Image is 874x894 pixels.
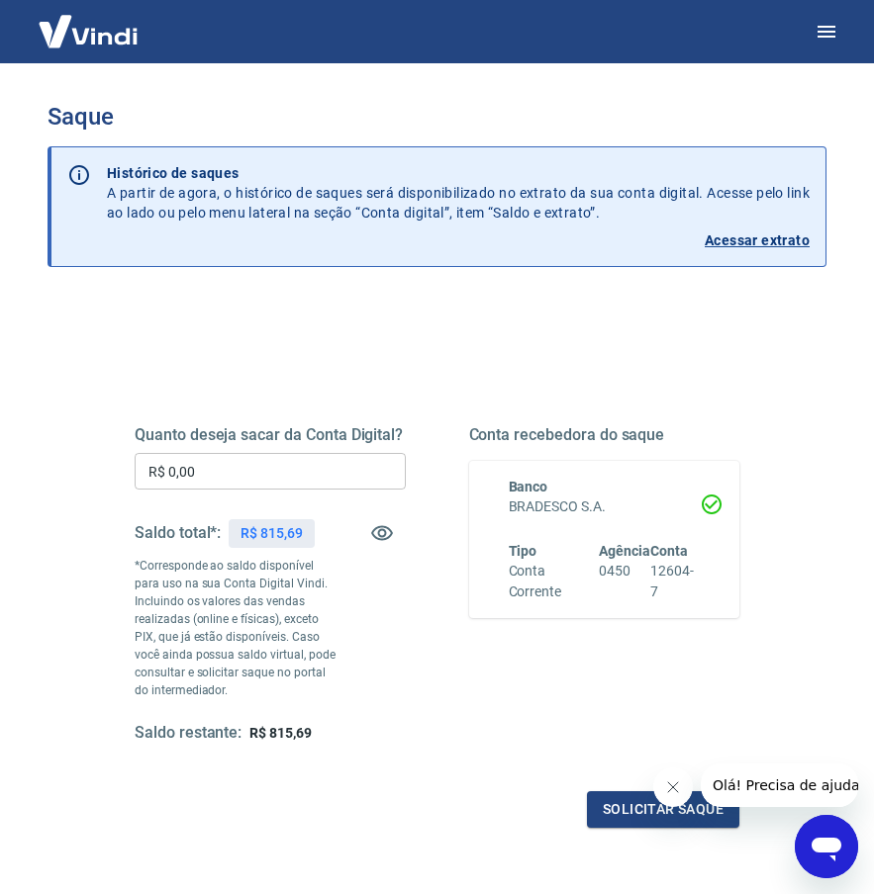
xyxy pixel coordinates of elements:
[509,561,600,602] h6: Conta Corrente
[701,763,858,807] iframe: Mensagem da empresa
[107,163,810,183] p: Histórico de saques
[48,103,826,131] h3: Saque
[249,725,312,741] span: R$ 815,69
[135,723,242,744] h5: Saldo restante:
[135,557,338,699] p: *Corresponde ao saldo disponível para uso na sua Conta Digital Vindi. Incluindo os valores das ve...
[705,230,810,250] p: Acessar extrato
[587,791,739,828] button: Solicitar saque
[599,561,650,581] h6: 0450
[653,767,693,807] iframe: Fechar mensagem
[12,14,166,30] span: Olá! Precisa de ajuda?
[24,1,152,61] img: Vindi
[509,543,537,559] span: Tipo
[599,543,650,559] span: Agência
[469,425,740,445] h5: Conta recebedora do saque
[795,815,858,878] iframe: Botão para abrir a janela de mensagens
[135,425,406,445] h5: Quanto deseja sacar da Conta Digital?
[107,230,810,250] a: Acessar extrato
[509,496,701,517] h6: BRADESCO S.A.
[650,561,700,602] h6: 12604-7
[135,523,221,543] h5: Saldo total*:
[107,163,810,223] p: A partir de agora, o histórico de saques será disponibilizado no extrato da sua conta digital. Ac...
[650,543,688,559] span: Conta
[241,523,303,544] p: R$ 815,69
[509,479,548,494] span: Banco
